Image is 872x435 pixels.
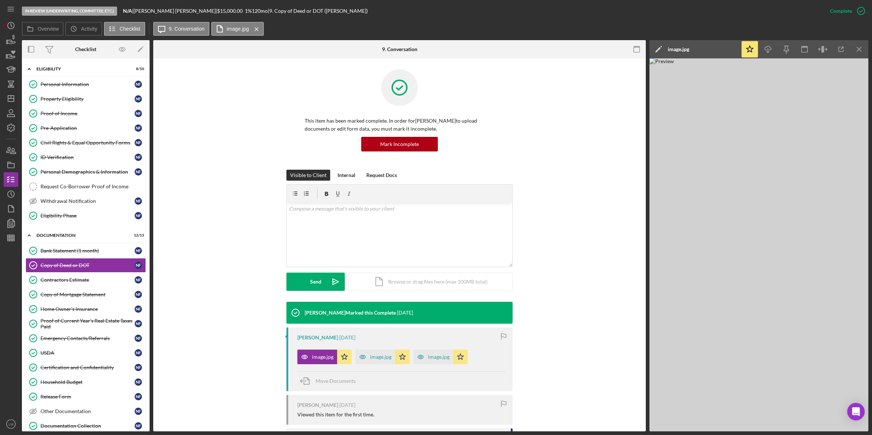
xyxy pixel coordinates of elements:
[123,8,134,14] div: |
[26,77,146,92] a: Personal InformationNF
[135,110,142,117] div: N F
[40,198,135,204] div: Withdrawal Notification
[211,22,264,36] button: image.jpg
[286,170,330,181] button: Visible to Client
[40,306,135,312] div: Home Owner's Insurance
[26,287,146,302] a: Copy of Mortgage StatementNF
[297,350,352,364] button: image.jpg
[649,58,868,431] img: Preview
[334,170,359,181] button: Internal
[40,154,135,160] div: ID Verification
[135,422,142,430] div: N F
[135,393,142,400] div: N F
[120,26,140,32] label: Checklist
[245,8,252,14] div: 1 %
[290,170,327,181] div: Visible to Client
[26,273,146,287] a: Contractors EstimateNF
[40,365,135,370] div: Certification and Confidentiality
[131,233,144,238] div: 12 / 13
[135,95,142,103] div: N F
[26,194,146,208] a: Withdrawal NotificationNF
[135,154,142,161] div: N F
[134,8,217,14] div: [PERSON_NAME] [PERSON_NAME] |
[40,408,135,414] div: Other Documentation
[26,419,146,433] a: Documentation CollectionNF
[135,247,142,254] div: N F
[413,350,468,364] button: image.jpg
[135,378,142,386] div: N F
[135,335,142,342] div: N F
[131,67,144,71] div: 8 / 10
[26,375,146,389] a: Household BudgetNF
[40,423,135,429] div: Documentation Collection
[268,8,368,14] div: | 9. Copy of Deed or DOT ([PERSON_NAME])
[40,81,135,87] div: Personal Information
[104,22,145,36] button: Checklist
[36,67,126,71] div: Eligibility
[337,170,355,181] div: Internal
[81,26,97,32] label: Activity
[135,349,142,357] div: N F
[26,106,146,121] a: Proof of IncomeNF
[135,168,142,176] div: N F
[135,197,142,205] div: N F
[40,111,135,116] div: Proof of Income
[40,262,135,268] div: Copy of Deed or DOT
[227,26,249,32] label: image.jpg
[252,8,268,14] div: 120 mo
[40,394,135,400] div: Release Form
[26,331,146,346] a: Emergency Contacts/ReferralsNF
[40,318,135,330] div: Proof of Current Year's Real Estate Taxes Paid
[305,117,494,133] p: This item has been marked complete. In order for [PERSON_NAME] to upload documents or edit form d...
[366,170,397,181] div: Request Docs
[135,408,142,415] div: N F
[4,417,18,431] button: LM
[297,372,363,390] button: Move Documents
[397,310,413,316] time: 2025-03-27 20:25
[135,320,142,327] div: N F
[668,46,689,52] div: image.jpg
[40,140,135,146] div: Civil Rights & Equal Opportunity Forms
[40,350,135,356] div: USDA
[26,121,146,135] a: Pre-ApplicationNF
[339,402,355,408] time: 2025-03-23 17:26
[40,125,135,131] div: Pre-Application
[75,46,96,52] div: Checklist
[286,273,345,291] button: Send
[297,412,374,417] div: Viewed this item for the first time.
[310,273,321,291] div: Send
[823,4,868,18] button: Complete
[40,213,135,219] div: Eligibility Phase
[135,276,142,284] div: N F
[135,305,142,313] div: N F
[363,170,401,181] button: Request Docs
[26,389,146,404] a: Release FormNF
[361,137,438,151] button: Mark Incomplete
[22,7,117,16] div: In Review (Underwriting, Committee, Etc.)
[40,184,146,189] div: Request Co-Borrower Proof of Income
[135,124,142,132] div: N F
[830,4,852,18] div: Complete
[65,22,102,36] button: Activity
[26,150,146,165] a: ID VerificationNF
[305,310,396,316] div: [PERSON_NAME] Marked this Complete
[380,137,419,151] div: Mark Incomplete
[135,139,142,146] div: N F
[339,335,355,340] time: 2025-03-23 17:30
[40,335,135,341] div: Emergency Contacts/Referrals
[26,135,146,150] a: Civil Rights & Equal Opportunity FormsNF
[26,243,146,258] a: Bank Statement (1 month)NF
[123,8,132,14] b: N/A
[316,378,356,384] span: Move Documents
[26,404,146,419] a: Other DocumentationNF
[40,96,135,102] div: Property Eligibility
[26,165,146,179] a: Personal Demographics & InformationNF
[36,233,126,238] div: Documentation
[40,379,135,385] div: Household Budget
[26,258,146,273] a: Copy of Deed or DOTNF
[312,354,333,360] div: image.jpg
[40,169,135,175] div: Personal Demographics & Information
[40,248,135,254] div: Bank Statement (1 month)
[40,277,135,283] div: Contractors Estimate
[26,316,146,331] a: Proof of Current Year's Real Estate Taxes PaidNF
